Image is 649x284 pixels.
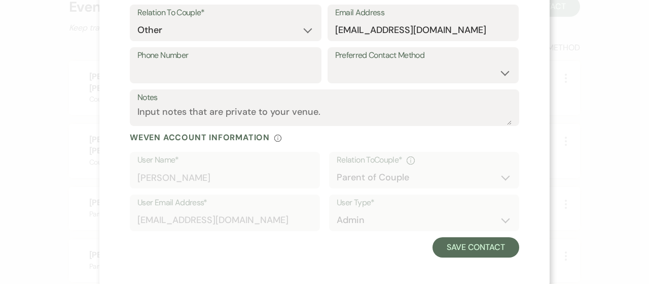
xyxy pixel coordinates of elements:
div: Weven Account Information [130,132,519,143]
label: User Name* [137,153,312,168]
label: User Email Address* [137,196,312,210]
label: Preferred Contact Method [335,48,512,63]
label: Relation To Couple* [137,6,314,20]
label: Notes [137,90,512,105]
label: Phone Number [137,48,314,63]
div: Relation To Couple * [337,153,512,168]
label: Email Address [335,6,512,20]
label: User Type* [337,196,512,210]
button: Save Contact [432,237,519,258]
